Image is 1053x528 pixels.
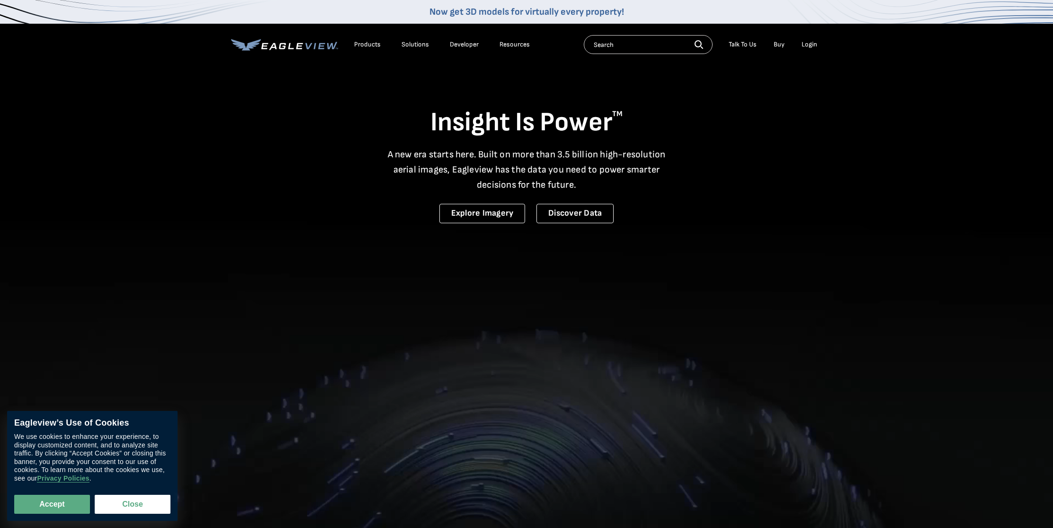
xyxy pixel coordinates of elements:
[612,109,623,118] sup: TM
[500,40,530,49] div: Resources
[774,40,785,49] a: Buy
[402,40,429,49] div: Solutions
[14,433,170,483] div: We use cookies to enhance your experience, to display customized content, and to analyze site tra...
[536,204,614,223] a: Discover Data
[231,106,822,139] h1: Insight Is Power
[14,418,170,428] div: Eagleview’s Use of Cookies
[584,35,713,54] input: Search
[37,475,89,483] a: Privacy Policies
[14,495,90,514] button: Accept
[382,147,671,192] p: A new era starts here. Built on more than 3.5 billion high-resolution aerial images, Eagleview ha...
[802,40,817,49] div: Login
[729,40,757,49] div: Talk To Us
[439,204,526,223] a: Explore Imagery
[450,40,479,49] a: Developer
[429,6,624,18] a: Now get 3D models for virtually every property!
[354,40,381,49] div: Products
[95,495,170,514] button: Close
